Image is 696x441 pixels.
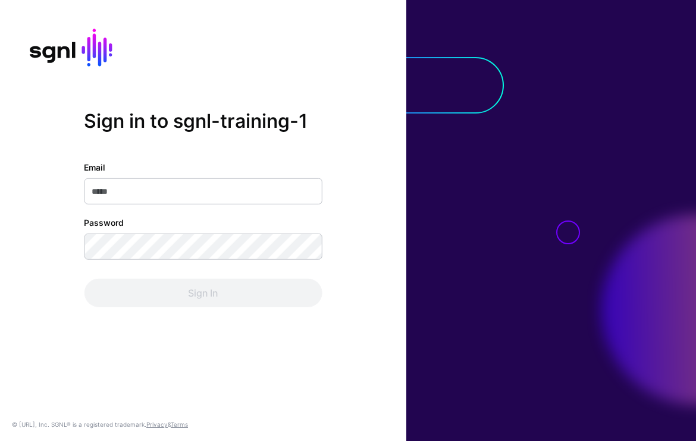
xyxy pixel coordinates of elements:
a: Privacy [146,421,168,428]
h2: Sign in to sgnl-training-1 [84,110,322,133]
label: Password [84,216,124,229]
label: Email [84,161,105,174]
a: Terms [171,421,188,428]
div: © [URL], Inc. SGNL® is a registered trademark. & [12,420,188,429]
